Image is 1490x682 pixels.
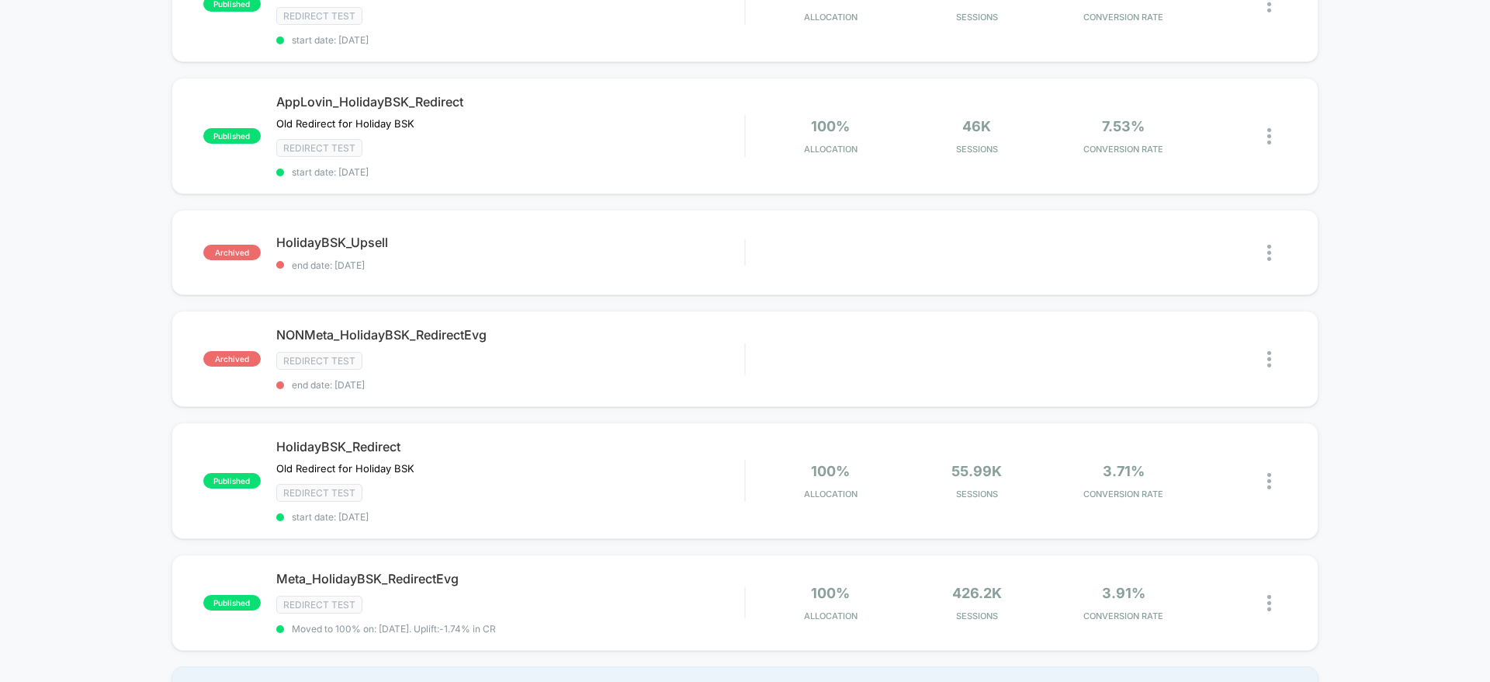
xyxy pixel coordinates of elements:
img: close [1267,595,1271,611]
span: Sessions [908,611,1047,621]
span: CONVERSION RATE [1054,489,1193,499]
span: Redirect Test [276,596,362,614]
span: 100% [811,585,850,601]
span: Redirect Test [276,484,362,502]
span: start date: [DATE] [276,511,744,523]
span: Allocation [804,144,858,155]
span: Meta_HolidayBSK_RedirectEvg [276,571,744,586]
span: 426.2k [952,585,1002,601]
span: published [203,128,261,144]
span: 100% [811,118,850,134]
span: CONVERSION RATE [1054,12,1193,23]
span: 3.91% [1102,585,1145,601]
span: Sessions [908,489,1047,499]
span: start date: [DATE] [276,34,744,46]
span: HolidayBSK_Upsell [276,235,744,250]
span: AppLovin_HolidayBSK_Redirect [276,94,744,110]
span: Allocation [804,611,858,621]
img: close [1267,351,1271,367]
img: close [1267,473,1271,489]
span: Sessions [908,144,1047,155]
span: Old Redirect for Holiday BSK [276,117,414,130]
span: end date: [DATE] [276,379,744,391]
span: Redirect Test [276,352,362,370]
span: HolidayBSK_Redirect [276,439,744,454]
span: 55.99k [951,463,1002,479]
span: archived [203,245,261,260]
span: 7.53% [1102,118,1145,134]
img: close [1267,128,1271,144]
span: Sessions [908,12,1047,23]
span: 100% [811,463,850,479]
span: published [203,595,261,611]
span: end date: [DATE] [276,259,744,271]
span: start date: [DATE] [276,166,744,178]
span: CONVERSION RATE [1054,144,1193,155]
span: Old Redirect for Holiday BSK [276,462,414,475]
span: 3.71% [1103,463,1145,479]
span: NONMeta_HolidayBSK_RedirectEvg [276,327,744,343]
span: Allocation [804,12,858,23]
span: Redirect Test [276,139,362,157]
span: Moved to 100% on: [DATE] . Uplift: -1.74% in CR [292,623,496,635]
span: Allocation [804,489,858,499]
span: 46k [962,118,991,134]
span: archived [203,351,261,367]
span: CONVERSION RATE [1054,611,1193,621]
img: close [1267,245,1271,261]
span: Redirect Test [276,7,362,25]
span: published [203,473,261,489]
